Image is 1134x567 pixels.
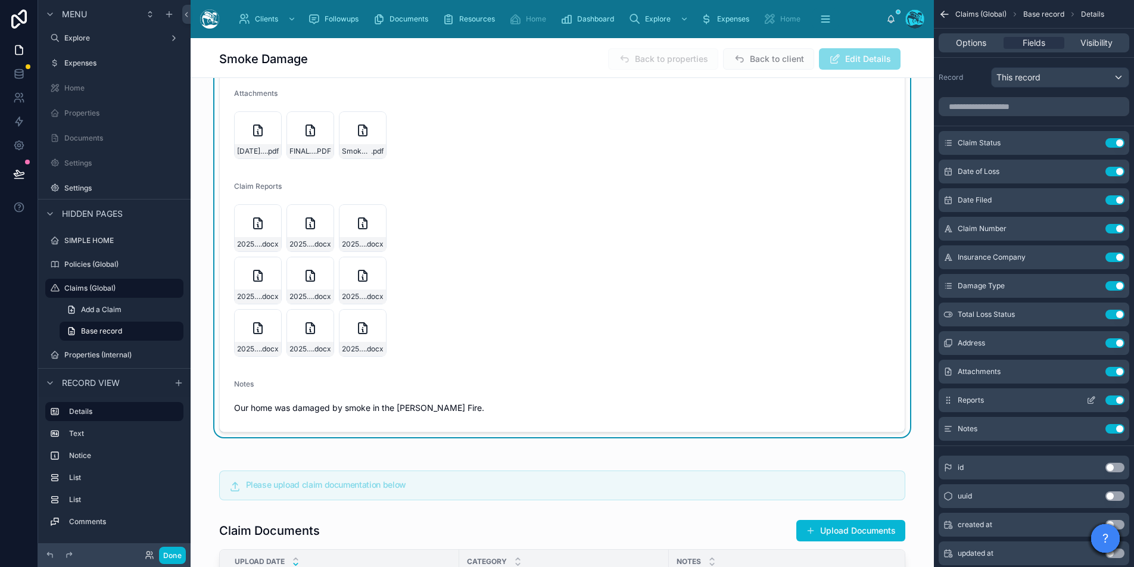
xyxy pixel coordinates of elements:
[234,182,282,191] span: Claim Reports
[45,279,183,298] a: Claims (Global)
[958,338,985,348] span: Address
[313,292,331,301] span: .docx
[955,10,1007,19] span: Claims (Global)
[439,8,503,30] a: Resources
[255,14,278,24] span: Clients
[958,491,972,501] span: uuid
[64,350,181,360] label: Properties (Internal)
[45,179,183,198] a: Settings
[64,158,181,168] label: Settings
[237,147,266,156] span: [DATE]---Bamboo-Insurance---Settlement---2025-224489653---The-[PERSON_NAME]-Revocable-Trust
[45,79,183,98] a: Home
[289,147,315,156] span: FINAL-DRAFT-WITH-AGE,-LIFE,-AND-CONDITION
[69,517,179,526] label: Comments
[69,451,179,460] label: Notice
[45,29,183,48] a: Explore
[38,397,191,543] div: scrollable content
[958,367,1001,376] span: Attachments
[81,326,122,336] span: Base record
[577,14,614,24] span: Dashboard
[991,67,1129,88] button: This record
[958,463,964,472] span: id
[235,557,285,566] span: Upload Date
[313,344,331,354] span: .docx
[69,473,179,482] label: List
[45,129,183,148] a: Documents
[64,236,181,245] label: SIMPLE HOME
[235,8,302,30] a: Clients
[64,83,181,93] label: Home
[625,8,694,30] a: Explore
[958,395,984,405] span: Reports
[342,147,371,156] span: Smoke-Damage-Claim-#2025-224489653---PARTIAL-through-2-22-25
[64,133,181,143] label: Documents
[677,557,701,566] span: Notes
[996,71,1040,83] span: This record
[1080,37,1113,49] span: Visibility
[64,33,164,43] label: Explore
[45,104,183,123] a: Properties
[1091,524,1120,553] button: ?
[760,8,809,30] a: Home
[956,37,986,49] span: Options
[289,292,313,301] span: 20250512_Request-for-Resolution-on-Scope-and-Remediation-Vendors_Gray
[200,10,219,29] img: App logo
[958,424,977,434] span: Notes
[958,253,1026,262] span: Insurance Company
[60,322,183,341] a: Base record
[467,557,507,566] span: Category
[958,167,999,176] span: Date of Loss
[958,195,992,205] span: Date Filed
[342,292,365,301] span: 20250512_response_Gray-(1)
[365,344,384,354] span: .docx
[237,344,260,354] span: 20250515_Request-for-Resolution-on-Scope-and-Remediation-Vendors_Gray
[234,89,278,98] span: Attachments
[237,239,260,249] span: 20250212_Request-for-Full-Policy-&-Claim-Update_Gray
[64,283,176,293] label: Claims (Global)
[69,407,174,416] label: Details
[717,14,749,24] span: Expenses
[1023,37,1045,49] span: Fields
[315,147,331,156] span: .PDF
[371,147,384,156] span: .pdf
[289,344,313,354] span: 20250516_Request-for-Clarification-on-Environmental-Testing-and-Scope_Gray
[234,402,890,414] span: Our home was damaged by smoke in the [PERSON_NAME] Fire.
[958,310,1015,319] span: Total Loss Status
[342,239,365,249] span: 20250403_Inquiry-Regarding-Re-Inspection-and-Estimate-Discrepancies_Gray-(1)
[229,6,886,32] div: scrollable content
[958,520,992,529] span: created at
[506,8,554,30] a: Home
[260,292,279,301] span: .docx
[289,239,313,249] span: 20250331_update_Gray-(1)
[369,8,437,30] a: Documents
[459,14,495,24] span: Resources
[62,8,87,20] span: Menu
[526,14,546,24] span: Home
[958,281,1005,291] span: Damage Type
[64,108,181,118] label: Properties
[342,344,365,354] span: 20250613_Request-for-Environmental-Testing-Report_Gray
[266,147,279,156] span: .pdf
[219,51,308,67] h1: Smoke Damage
[1023,10,1064,19] span: Base record
[313,239,331,249] span: .docx
[69,495,179,504] label: List
[64,183,181,193] label: Settings
[64,58,181,68] label: Expenses
[60,300,183,319] a: Add a Claim
[958,224,1007,233] span: Claim Number
[159,547,186,564] button: Done
[325,14,359,24] span: Followups
[260,344,279,354] span: .docx
[62,208,123,220] span: Hidden pages
[45,255,183,274] a: Policies (Global)
[557,8,622,30] a: Dashboard
[81,305,121,314] span: Add a Claim
[958,138,1001,148] span: Claim Status
[1081,10,1104,19] span: Details
[260,239,279,249] span: .docx
[390,14,428,24] span: Documents
[69,429,179,438] label: Text
[939,73,986,82] label: Record
[645,14,671,24] span: Explore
